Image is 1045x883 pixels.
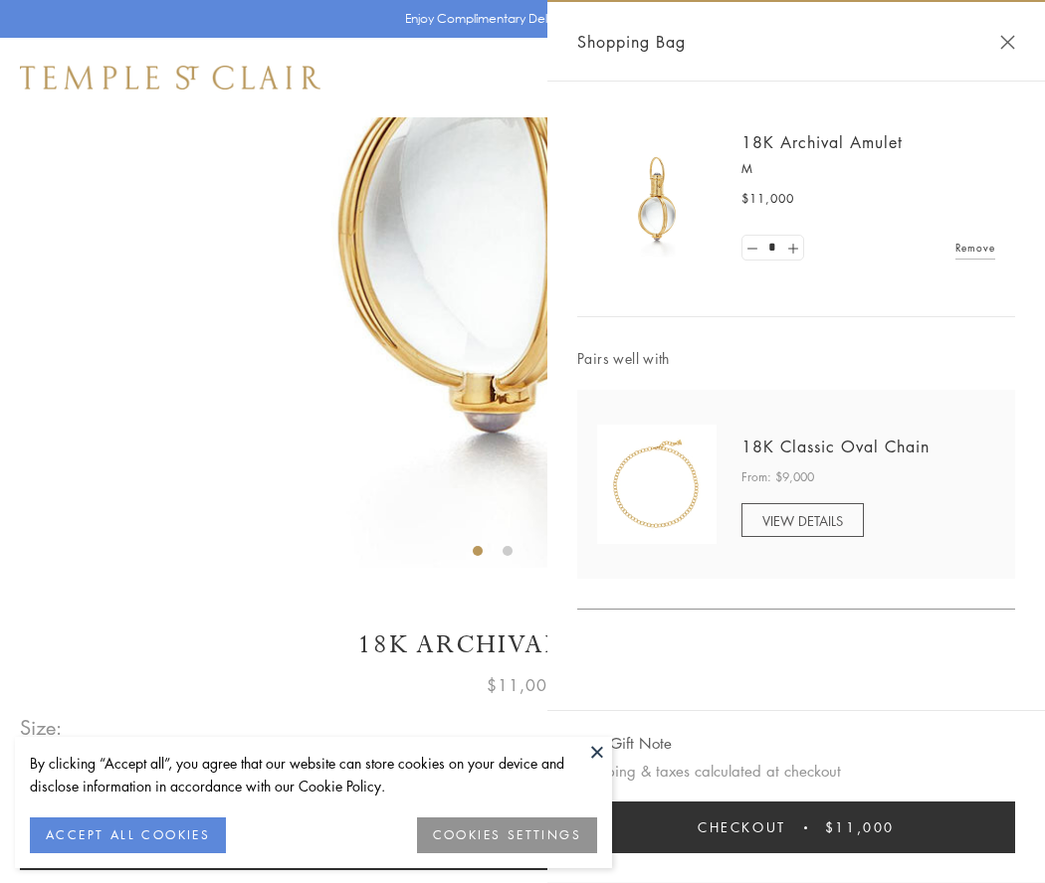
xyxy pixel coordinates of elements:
[577,801,1015,853] button: Checkout $11,000
[405,9,631,29] p: Enjoy Complimentary Delivery & Returns
[742,236,762,261] a: Set quantity to 0
[577,731,672,756] button: Add Gift Note
[782,236,802,261] a: Set quantity to 2
[741,189,794,209] span: $11,000
[20,627,1025,662] h1: 18K Archival Amulet
[762,511,843,530] span: VIEW DETAILS
[741,436,930,457] a: 18K Classic Oval Chain
[741,131,903,153] a: 18K Archival Amulet
[577,29,686,55] span: Shopping Bag
[825,816,895,838] span: $11,000
[741,467,814,487] span: From: $9,000
[417,817,597,853] button: COOKIES SETTINGS
[30,752,597,797] div: By clicking “Accept all”, you agree that our website can store cookies on your device and disclos...
[20,66,320,89] img: Temple St. Clair
[30,817,226,853] button: ACCEPT ALL COOKIES
[577,759,1015,784] p: Shipping & taxes calculated at checkout
[597,425,717,544] img: N88865-OV18
[577,347,1015,370] span: Pairs well with
[20,711,64,744] span: Size:
[698,816,786,838] span: Checkout
[741,503,864,537] a: VIEW DETAILS
[741,159,995,179] p: M
[955,237,995,259] a: Remove
[487,672,558,698] span: $11,000
[1000,35,1015,50] button: Close Shopping Bag
[597,139,717,259] img: 18K Archival Amulet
